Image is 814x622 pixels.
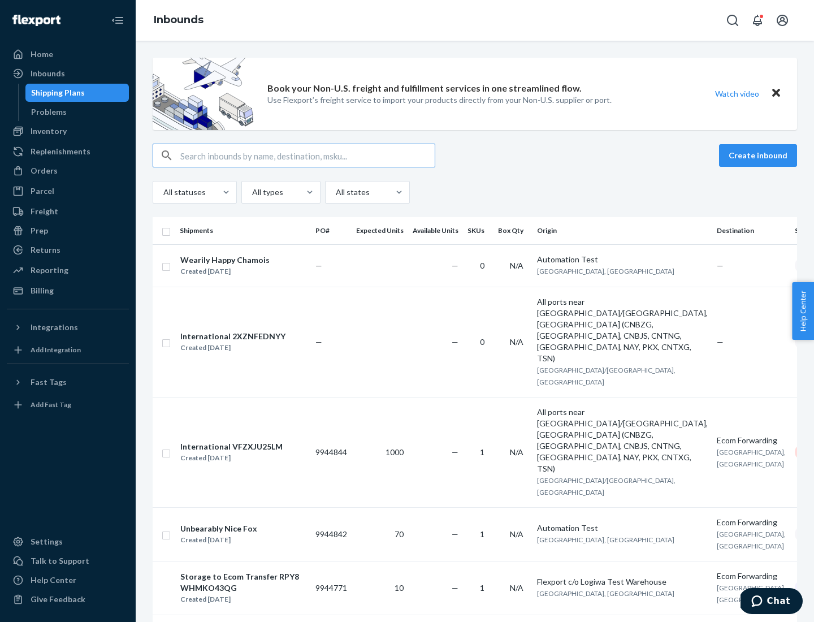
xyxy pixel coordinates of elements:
div: Freight [31,206,58,217]
p: Book your Non-U.S. freight and fulfillment services in one streamlined flow. [267,82,582,95]
button: Give Feedback [7,590,129,608]
div: Created [DATE] [180,534,257,546]
ol: breadcrumbs [145,4,213,37]
div: Problems [31,106,67,118]
span: N/A [510,447,523,457]
iframe: Opens a widget where you can chat to one of our agents [741,588,803,616]
th: Available Units [408,217,463,244]
a: Home [7,45,129,63]
input: All states [335,187,336,198]
th: SKUs [463,217,493,244]
span: — [452,447,458,457]
button: Open account menu [771,9,794,32]
span: [GEOGRAPHIC_DATA], [GEOGRAPHIC_DATA] [537,535,674,544]
span: 1 [480,529,484,539]
span: — [452,583,458,593]
div: International 2XZNFEDNYY [180,331,285,342]
a: Add Integration [7,341,129,359]
div: Ecom Forwarding [717,571,786,582]
button: Fast Tags [7,373,129,391]
span: [GEOGRAPHIC_DATA]/[GEOGRAPHIC_DATA], [GEOGRAPHIC_DATA] [537,476,676,496]
div: All ports near [GEOGRAPHIC_DATA]/[GEOGRAPHIC_DATA], [GEOGRAPHIC_DATA] (CNBZG, [GEOGRAPHIC_DATA], ... [537,407,708,474]
button: Create inbound [719,144,797,167]
span: N/A [510,261,523,270]
a: Settings [7,533,129,551]
a: Freight [7,202,129,221]
div: Wearily Happy Chamois [180,254,270,266]
div: International VFZXJU25LM [180,441,283,452]
a: Inbounds [7,64,129,83]
div: Inbounds [31,68,65,79]
span: [GEOGRAPHIC_DATA]/[GEOGRAPHIC_DATA], [GEOGRAPHIC_DATA] [537,366,676,386]
div: Reporting [31,265,68,276]
div: Automation Test [537,254,708,265]
div: Add Integration [31,345,81,355]
div: Prep [31,225,48,236]
div: Home [31,49,53,60]
div: Automation Test [537,522,708,534]
th: Origin [532,217,712,244]
span: [GEOGRAPHIC_DATA], [GEOGRAPHIC_DATA] [537,589,674,598]
button: Watch video [708,85,767,102]
span: — [717,261,724,270]
img: Flexport logo [12,15,60,26]
div: Give Feedback [31,594,85,605]
div: Add Fast Tag [31,400,71,409]
span: 70 [395,529,404,539]
span: — [315,261,322,270]
div: Talk to Support [31,555,89,567]
a: Billing [7,282,129,300]
div: Storage to Ecom Transfer RPY8WHMKO43QG [180,571,306,594]
div: Unbearably Nice Fox [180,523,257,534]
input: All types [251,187,252,198]
a: Prep [7,222,129,240]
button: Talk to Support [7,552,129,570]
td: 9944771 [311,561,352,615]
button: Open notifications [746,9,769,32]
th: Box Qty [493,217,532,244]
div: Flexport c/o Logiwa Test Warehouse [537,576,708,588]
div: Created [DATE] [180,342,285,353]
span: — [452,261,458,270]
input: All statuses [162,187,163,198]
div: Help Center [31,575,76,586]
div: Ecom Forwarding [717,517,786,528]
span: 1 [480,447,484,457]
span: — [717,337,724,347]
p: Use Flexport’s freight service to import your products directly from your Non-U.S. supplier or port. [267,94,612,106]
span: N/A [510,337,523,347]
button: Close [769,85,783,102]
th: Shipments [175,217,311,244]
span: 10 [395,583,404,593]
a: Help Center [7,571,129,589]
a: Returns [7,241,129,259]
div: Integrations [31,322,78,333]
div: Billing [31,285,54,296]
div: Returns [31,244,60,256]
a: Shipping Plans [25,84,129,102]
div: Created [DATE] [180,266,270,277]
div: Replenishments [31,146,90,157]
button: Close Navigation [106,9,129,32]
span: — [452,337,458,347]
td: 9944844 [311,397,352,507]
a: Problems [25,103,129,121]
button: Help Center [792,282,814,340]
span: — [452,529,458,539]
span: [GEOGRAPHIC_DATA], [GEOGRAPHIC_DATA] [717,530,786,550]
div: All ports near [GEOGRAPHIC_DATA]/[GEOGRAPHIC_DATA], [GEOGRAPHIC_DATA] (CNBZG, [GEOGRAPHIC_DATA], ... [537,296,708,364]
div: Orders [31,165,58,176]
a: Reporting [7,261,129,279]
a: Inventory [7,122,129,140]
a: Add Fast Tag [7,396,129,414]
span: — [315,337,322,347]
a: Replenishments [7,142,129,161]
div: Shipping Plans [31,87,85,98]
th: PO# [311,217,352,244]
span: N/A [510,529,523,539]
div: Settings [31,536,63,547]
span: 0 [480,337,484,347]
div: Ecom Forwarding [717,435,786,446]
div: Inventory [31,126,67,137]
